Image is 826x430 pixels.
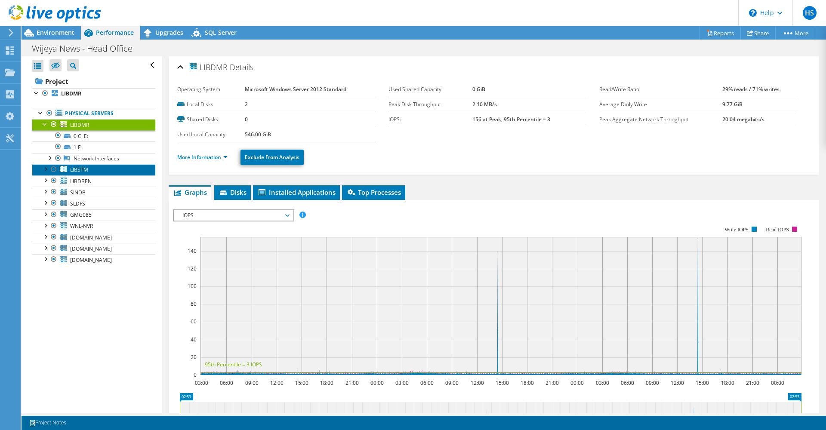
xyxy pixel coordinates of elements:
[37,28,74,37] span: Environment
[521,379,534,387] text: 18:00
[70,256,112,264] span: [DOMAIN_NAME]
[32,187,155,198] a: SINDB
[245,116,248,123] b: 0
[191,318,197,325] text: 60
[345,379,359,387] text: 21:00
[219,188,247,197] span: Disks
[32,141,155,153] a: 1 F:
[445,379,459,387] text: 09:00
[188,265,197,272] text: 120
[696,379,709,387] text: 15:00
[70,222,93,230] span: WNL-NVR
[178,210,289,221] span: IOPS
[270,379,284,387] text: 12:00
[388,100,472,109] label: Peak Disk Throughput
[472,116,550,123] b: 156 at Peak, 95th Percentile = 3
[395,379,409,387] text: 03:00
[61,90,81,97] b: LIBDMR
[700,26,741,40] a: Reports
[370,379,384,387] text: 00:00
[70,189,86,196] span: SINDB
[205,28,237,37] span: SQL Server
[646,379,659,387] text: 09:00
[621,379,634,387] text: 06:00
[32,254,155,265] a: [DOMAIN_NAME]
[32,232,155,243] a: [DOMAIN_NAME]
[771,379,784,387] text: 00:00
[32,74,155,88] a: Project
[740,26,776,40] a: Share
[388,115,472,124] label: IOPS:
[32,243,155,254] a: [DOMAIN_NAME]
[188,247,197,255] text: 140
[195,379,208,387] text: 03:00
[177,130,245,139] label: Used Local Capacity
[295,379,308,387] text: 15:00
[388,85,472,94] label: Used Shared Capacity
[245,86,346,93] b: Microsoft Windows Server 2012 Standard
[155,28,183,37] span: Upgrades
[32,221,155,232] a: WNL-NVR
[32,88,155,99] a: LIBDMR
[245,131,271,138] b: 546.00 GiB
[472,101,497,108] b: 2.10 MB/s
[70,200,85,207] span: SLDFS
[722,101,743,108] b: 9.77 GiB
[570,379,584,387] text: 00:00
[803,6,817,20] span: HS
[245,101,248,108] b: 2
[722,86,780,93] b: 29% reads / 71% writes
[177,115,245,124] label: Shared Disks
[205,361,262,368] text: 95th Percentile = 3 IOPS
[32,108,155,119] a: Physical Servers
[188,62,228,72] span: LIBDMR
[766,227,789,233] text: Read IOPS
[177,100,245,109] label: Local Disks
[188,283,197,290] text: 100
[96,28,134,37] span: Performance
[257,188,336,197] span: Installed Applications
[245,379,259,387] text: 09:00
[775,26,815,40] a: More
[32,153,155,164] a: Network Interfaces
[28,44,146,53] h1: Wijeya News - Head Office
[230,62,253,72] span: Details
[32,198,155,209] a: SLDFS
[32,130,155,141] a: 0 C: E:
[599,100,722,109] label: Average Daily Write
[173,188,207,197] span: Graphs
[471,379,484,387] text: 12:00
[70,234,112,241] span: [DOMAIN_NAME]
[721,379,734,387] text: 18:00
[177,154,228,161] a: More Information
[191,353,197,361] text: 20
[32,119,155,130] a: LIBDMR
[546,379,559,387] text: 21:00
[420,379,434,387] text: 06:00
[70,178,92,185] span: LIBDBEN
[671,379,684,387] text: 12:00
[346,188,401,197] span: Top Processes
[749,9,757,17] svg: \n
[23,418,72,428] a: Project Notes
[32,175,155,187] a: LIBDBEN
[472,86,485,93] b: 0 GiB
[32,209,155,221] a: GMG085
[70,245,112,252] span: [DOMAIN_NAME]
[496,379,509,387] text: 15:00
[191,300,197,307] text: 80
[32,164,155,175] a: LIBSTM
[70,121,89,129] span: LIBDMR
[70,166,88,173] span: LIBSTM
[240,150,304,165] a: Exclude From Analysis
[191,336,197,343] text: 40
[70,211,92,218] span: GMG085
[599,115,722,124] label: Peak Aggregate Network Throughput
[724,227,749,233] text: Write IOPS
[320,379,333,387] text: 18:00
[722,116,764,123] b: 20.04 megabits/s
[177,85,245,94] label: Operating System
[194,371,197,378] text: 0
[596,379,609,387] text: 03:00
[220,379,233,387] text: 06:00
